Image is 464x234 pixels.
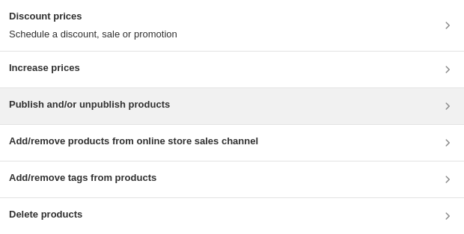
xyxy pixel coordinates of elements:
[9,207,82,222] h3: Delete products
[9,9,177,24] h3: Discount prices
[9,134,258,149] h3: Add/remove products from online store sales channel
[9,170,156,185] h3: Add/remove tags from products
[9,27,177,42] p: Schedule a discount, sale or promotion
[9,97,170,112] h3: Publish and/or unpublish products
[9,61,80,76] h3: Increase prices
